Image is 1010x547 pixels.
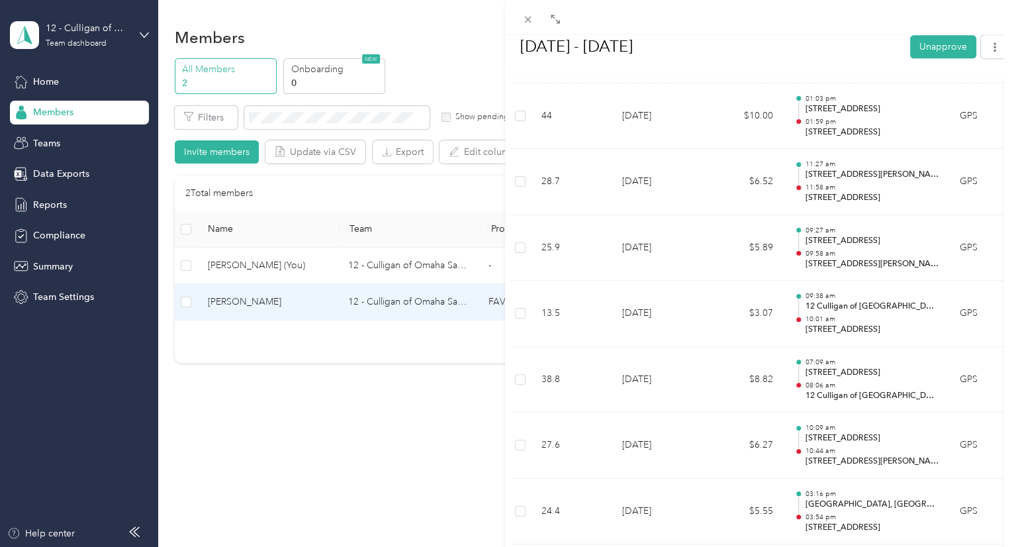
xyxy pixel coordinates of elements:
p: 09:38 am [805,291,939,301]
td: 27.6 [531,413,612,479]
p: 09:27 am [805,226,939,235]
p: 11:58 am [805,183,939,192]
p: 07:09 am [805,358,939,367]
td: 38.8 [531,347,612,413]
iframe: Everlance-gr Chat Button Frame [936,473,1010,547]
td: $6.52 [704,149,784,215]
td: [DATE] [612,215,704,281]
p: [STREET_ADDRESS] [805,367,939,379]
td: 13.5 [531,281,612,347]
p: 10:44 am [805,446,939,456]
td: [DATE] [612,479,704,545]
p: [STREET_ADDRESS][PERSON_NAME] [805,258,939,270]
td: 24.4 [531,479,612,545]
p: 09:58 am [805,249,939,258]
p: [STREET_ADDRESS][PERSON_NAME] [805,169,939,181]
td: 28.7 [531,149,612,215]
p: [GEOGRAPHIC_DATA], [GEOGRAPHIC_DATA], [GEOGRAPHIC_DATA] [805,499,939,511]
p: 10:01 am [805,315,939,324]
p: 03:16 pm [805,489,939,499]
td: [DATE] [612,149,704,215]
p: [STREET_ADDRESS][PERSON_NAME] [805,456,939,468]
p: [STREET_ADDRESS] [805,432,939,444]
td: $8.82 [704,347,784,413]
td: $3.07 [704,281,784,347]
p: [STREET_ADDRESS] [805,522,939,534]
p: 01:59 pm [805,117,939,126]
td: 25.9 [531,215,612,281]
p: [STREET_ADDRESS] [805,103,939,115]
td: [DATE] [612,347,704,413]
td: $5.89 [704,215,784,281]
p: [STREET_ADDRESS] [805,235,939,247]
p: [STREET_ADDRESS] [805,324,939,336]
td: [DATE] [612,83,704,150]
td: [DATE] [612,281,704,347]
p: 11:27 am [805,160,939,169]
h1: Aug 1 - 31, 2025 [506,31,901,63]
p: [STREET_ADDRESS] [805,192,939,204]
td: 44 [531,83,612,150]
p: 12 Culligan of [GEOGRAPHIC_DATA] [805,390,939,402]
p: 10:09 am [805,423,939,432]
p: 12 Culligan of [GEOGRAPHIC_DATA] [805,301,939,313]
button: Unapprove [910,35,976,58]
p: 03:54 pm [805,513,939,522]
p: 01:03 pm [805,94,939,103]
td: $5.55 [704,479,784,545]
p: [STREET_ADDRESS] [805,126,939,138]
td: $6.27 [704,413,784,479]
td: $10.00 [704,83,784,150]
td: [DATE] [612,413,704,479]
p: 08:06 am [805,381,939,390]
